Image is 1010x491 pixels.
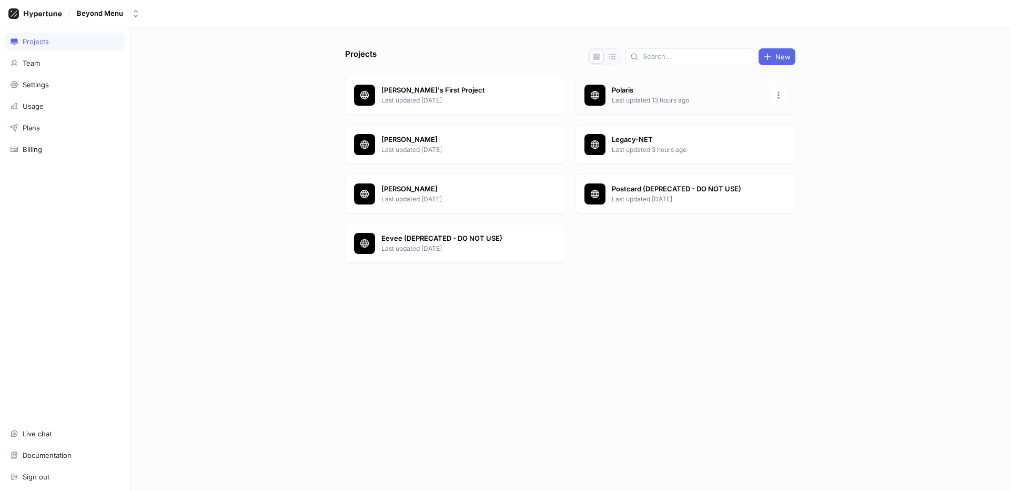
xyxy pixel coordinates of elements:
[381,96,534,105] p: Last updated [DATE]
[23,429,52,438] div: Live chat
[381,195,534,204] p: Last updated [DATE]
[381,85,534,96] p: [PERSON_NAME]'s First Project
[381,135,534,145] p: [PERSON_NAME]
[643,52,750,62] input: Search...
[759,48,795,65] button: New
[381,233,534,244] p: Eevee (DEPRECATED - DO NOT USE)
[381,244,534,253] p: Last updated [DATE]
[5,97,125,115] a: Usage
[23,451,72,459] div: Documentation
[23,473,49,481] div: Sign out
[5,446,125,464] a: Documentation
[5,33,125,50] a: Projects
[612,184,764,195] p: Postcard (DEPRECATED - DO NOT USE)
[23,124,40,132] div: Plans
[345,48,377,65] p: Projects
[612,135,764,145] p: Legacy-NET
[5,140,125,158] a: Billing
[612,145,764,155] p: Last updated 3 hours ago
[5,119,125,137] a: Plans
[23,59,40,67] div: Team
[381,184,534,195] p: [PERSON_NAME]
[612,85,764,96] p: Polaris
[23,102,44,110] div: Usage
[23,145,42,154] div: Billing
[775,54,791,60] span: New
[23,80,49,89] div: Settings
[77,9,123,18] div: Beyond Menu
[5,54,125,72] a: Team
[23,37,49,46] div: Projects
[73,5,144,22] button: Beyond Menu
[5,76,125,94] a: Settings
[381,145,534,155] p: Last updated [DATE]
[612,195,764,204] p: Last updated [DATE]
[612,96,764,105] p: Last updated 13 hours ago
